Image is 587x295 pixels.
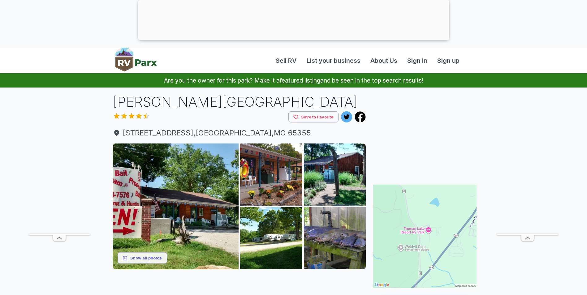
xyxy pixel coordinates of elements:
[497,48,559,233] iframe: Advertisement
[7,73,580,88] p: Are you the owner for this park? Make it a and be seen in the top search results!
[432,56,464,65] a: Sign up
[115,48,157,71] img: RVParx Logo
[113,143,239,269] img: AAcXr8pTZfLWfRRt_c79DuA8wBMso-InU-_RTLKdOBW7fqHKyRzZwPewEic-PeFD7kG6eJSACvbZe0alHaInhWBWdblCqVYsf...
[28,48,90,233] iframe: Advertisement
[280,77,320,84] a: featured listing
[288,111,339,123] button: Save to Favorite
[304,143,366,206] img: AAcXr8r6NjY287l5IxeqwMo7hdyxCmBlEAOD8Be1GWUN8gJ5_D8KP0KasTVARmymaAQfCyUSIyLH-nTb71wjJfc-pGGzvIlIa...
[302,56,365,65] a: List your business
[365,56,402,65] a: About Us
[113,127,366,139] span: [STREET_ADDRESS] , [GEOGRAPHIC_DATA] , MO 65355
[118,252,167,264] button: Show all photos
[113,92,366,111] h1: [PERSON_NAME][GEOGRAPHIC_DATA]
[373,185,477,288] img: Map for Truman Lake Resort & Fairfield Store
[304,207,366,269] img: AAcXr8oeCbaF9UG_Pbf7GnaEJUk7ylcGX9l-3B48w0rjzNJ0sXAPT4_XXKq6BHrmIijGnPS8vzaTArzeevngrtYhmmU1OS-bd...
[115,48,157,73] a: RVParx Logo
[373,92,477,170] iframe: Advertisement
[240,207,302,269] img: AAcXr8o7ZAVh8DhS6Fnkd3-OEa29kSO7TkYw2RFqU1UwmjoOy64xQ0OxmBlUhfmCX4Id4zdXCvy5CULpMhWWTyJ2cnRAvKWc0...
[240,143,302,206] img: AAcXr8r02-cx3iUKNxFWBgg-g4YolNiUdiWwp8g6IU72i6-m7-sG-MHNABQmYqs5CZLkQcEgTMQm7vgwXXf9UTO4dfnyli-jc...
[402,56,432,65] a: Sign in
[271,56,302,65] a: Sell RV
[113,127,366,139] a: [STREET_ADDRESS],[GEOGRAPHIC_DATA],MO 65355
